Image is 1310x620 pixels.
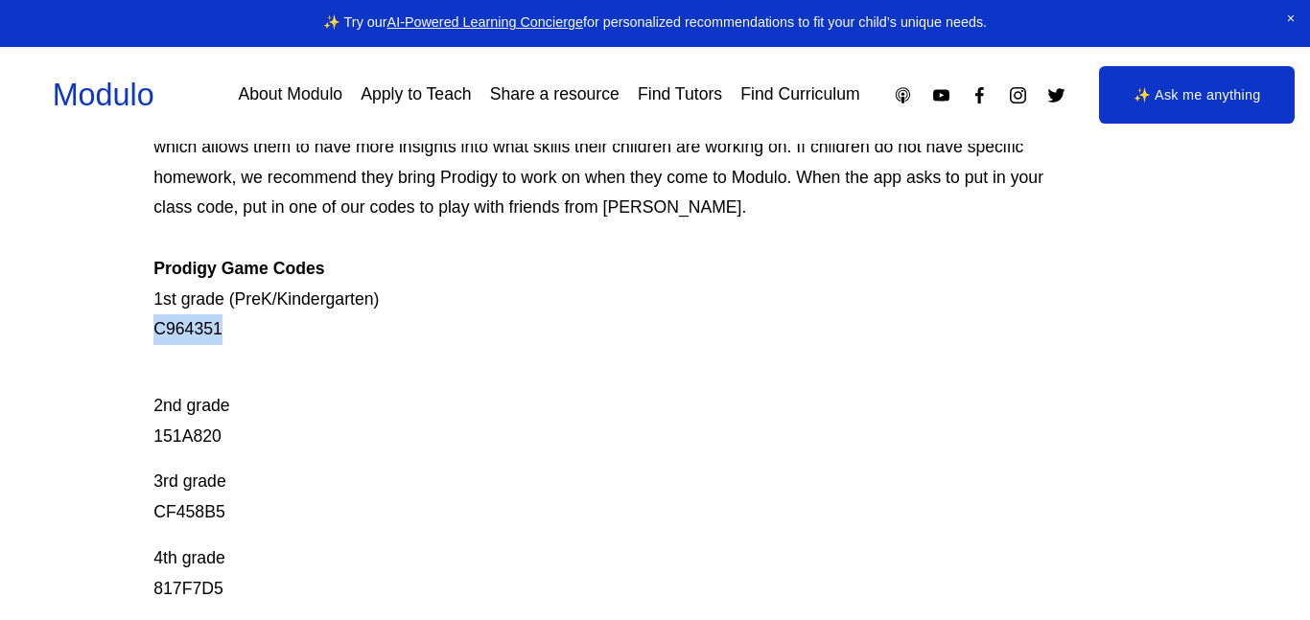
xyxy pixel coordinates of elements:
[153,360,1055,451] p: 2nd grade 151A820
[238,79,342,112] a: About Modulo
[361,79,471,112] a: Apply to Teach
[970,85,990,105] a: Facebook
[387,14,583,30] a: AI-Powered Learning Concierge
[893,85,913,105] a: Apple Podcasts
[153,543,1055,605] p: 4th grade 817F7D5
[1099,66,1295,124] a: ✨ Ask me anything
[153,467,1055,528] p: 3rd grade CF458B5
[153,259,324,278] strong: Prodigy Game Codes
[931,85,951,105] a: YouTube
[638,79,722,112] a: Find Tutors
[1008,85,1028,105] a: Instagram
[153,71,1055,345] p: Prodigy is our go-to mastery- based tool to give kids lots of fun, engaging math problems while e...
[740,79,859,112] a: Find Curriculum
[1046,85,1066,105] a: Twitter
[490,79,620,112] a: Share a resource
[53,78,154,112] a: Modulo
